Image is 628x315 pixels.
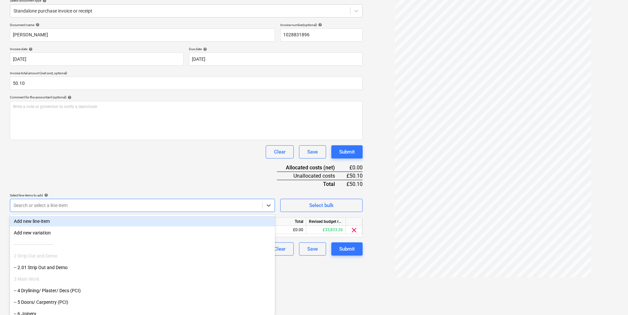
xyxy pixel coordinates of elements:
div: Clear [274,245,285,253]
button: Save [299,242,326,256]
button: Clear [266,145,294,158]
div: 2 Strip Out and Demo [10,251,275,261]
span: help [317,23,322,27]
input: Document name [10,28,275,42]
div: Revised budget remaining [306,218,346,226]
div: Total [277,180,345,188]
input: Due date not specified [189,52,363,66]
div: £50.10 [345,180,363,188]
div: Due date [189,47,363,51]
div: Total [267,218,306,226]
div: Invoice number (optional) [280,23,363,27]
div: 3 Main Work [10,274,275,284]
div: £33,833.26 [306,226,346,234]
div: -- 5 Doors/ Carpentry (PCI) [10,297,275,307]
div: Submit [339,148,355,156]
p: Invoice total amount (net cost, optional) [10,71,363,77]
div: Save [307,245,318,253]
button: Select bulk [280,199,363,212]
span: help [202,47,207,51]
div: Clear [274,148,285,156]
div: £50.10 [345,172,363,180]
div: -- 4 Drylining/ Plaster/ Decs (PCI) [10,285,275,296]
div: Unallocated costs [277,172,345,180]
div: Select bulk [309,201,334,210]
div: -- 2.01 Strip Out and Demo [10,262,275,273]
div: Save [307,148,318,156]
button: Submit [331,145,363,158]
div: Submit [339,245,355,253]
iframe: Chat Widget [595,283,628,315]
span: clear [350,226,358,234]
button: Clear [266,242,294,256]
div: Invoice date [10,47,184,51]
input: Invoice total amount (net cost, optional) [10,77,363,90]
input: Invoice number [280,28,363,42]
div: ------------------------------ [10,239,275,250]
input: Invoice date not specified [10,52,184,66]
span: help [66,95,72,99]
div: Document name [10,23,275,27]
div: Comment for the accountant (optional) [10,95,363,99]
div: Add new line-item [10,216,275,227]
button: Save [299,145,326,158]
span: help [34,23,40,27]
div: £0.00 [345,164,363,172]
button: Submit [331,242,363,256]
div: Select line-items to add [10,193,275,197]
div: £0.00 [267,226,306,234]
div: Add new variation [10,227,275,238]
div: Allocated costs (net) [277,164,345,172]
span: help [27,47,33,51]
span: help [43,193,48,197]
